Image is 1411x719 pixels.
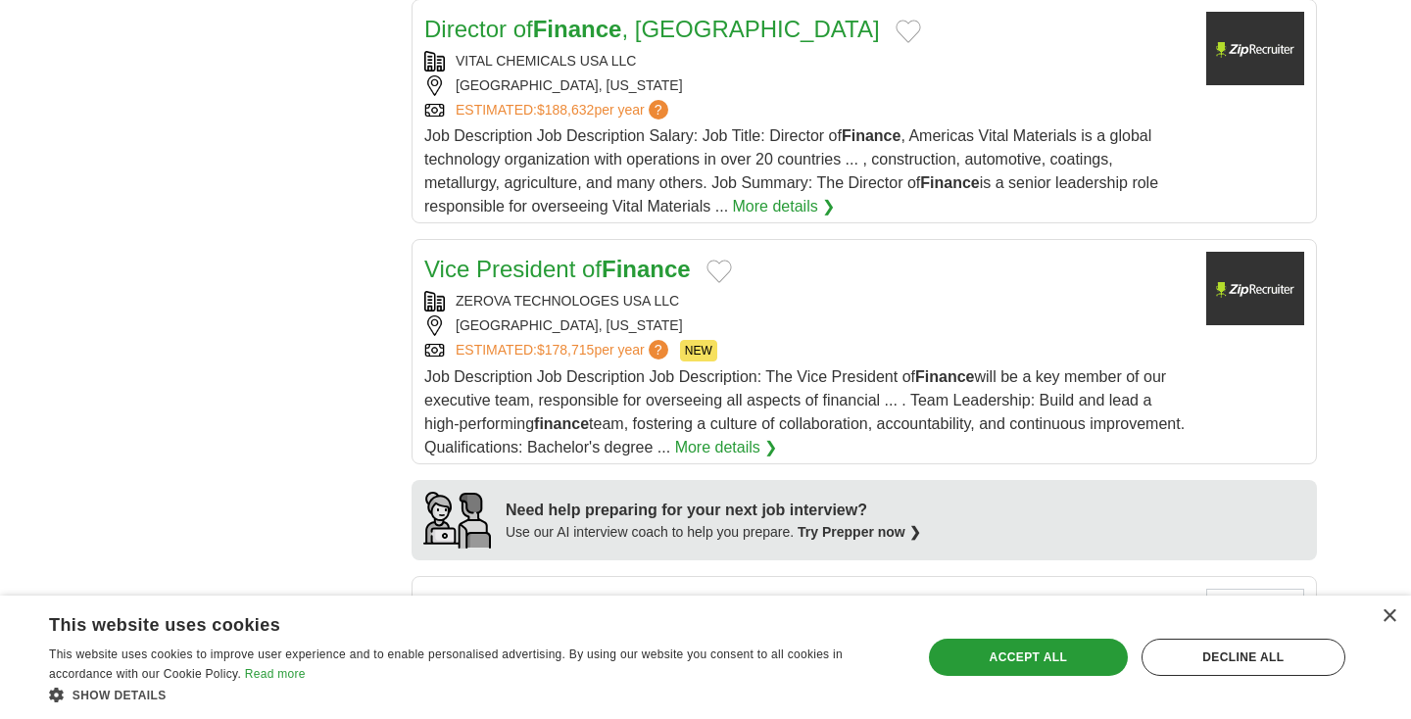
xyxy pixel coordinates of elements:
[424,127,1158,215] span: Job Description Job Description Salary: Job Title: Director of , Americas Vital Materials is a gl...
[680,340,717,361] span: NEW
[842,127,900,144] strong: Finance
[1142,639,1345,676] div: Decline all
[649,340,668,359] span: ?
[733,195,836,218] a: More details ❯
[49,685,897,704] div: Show details
[1382,609,1396,624] div: Close
[920,174,979,191] strong: Finance
[915,368,974,385] strong: Finance
[424,51,1191,72] div: VITAL CHEMICALS USA LLC
[424,256,691,282] a: Vice President ofFinance
[537,342,594,358] span: $178,715
[517,593,607,619] strong: Finance
[424,75,1191,96] div: [GEOGRAPHIC_DATA], [US_STATE]
[49,647,843,681] span: This website uses cookies to improve user experience and to enable personalised advertising. By u...
[424,291,1191,312] div: ZEROVA TECHNOLOGES USA LLC
[424,315,1191,336] div: [GEOGRAPHIC_DATA], [US_STATE]
[896,20,921,43] button: Add to favorite jobs
[506,522,921,543] div: Use our AI interview coach to help you prepare.
[1206,12,1304,85] img: Company logo
[424,368,1185,455] span: Job Description Job Description Job Description: The Vice President of will be a key member of ou...
[533,16,622,42] strong: Finance
[537,102,594,118] span: $188,632
[929,639,1128,676] div: Accept all
[73,689,167,702] span: Show details
[1206,589,1304,662] img: Company logo
[602,256,691,282] strong: Finance
[424,593,679,619] a: ManagerFinance(Legal)
[1206,252,1304,325] img: Company logo
[706,260,732,283] button: Add to favorite jobs
[534,415,589,432] strong: finance
[245,667,306,681] a: Read more, opens a new window
[456,340,672,361] a: ESTIMATED:$178,715per year?
[424,16,880,42] a: Director ofFinance, [GEOGRAPHIC_DATA]
[675,436,778,459] a: More details ❯
[649,100,668,120] span: ?
[798,524,921,540] a: Try Prepper now ❯
[506,499,921,522] div: Need help preparing for your next job interview?
[456,100,672,120] a: ESTIMATED:$188,632per year?
[49,607,848,637] div: This website uses cookies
